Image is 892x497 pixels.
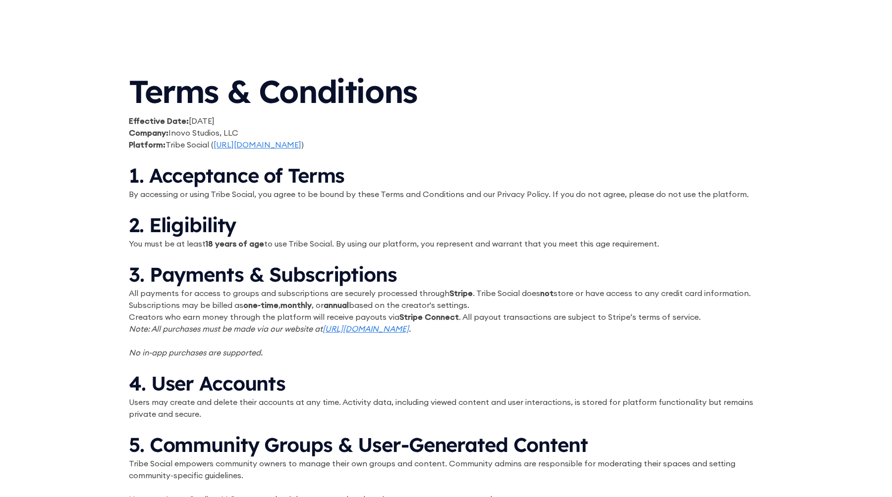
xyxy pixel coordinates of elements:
p: Tribe Social empowers community owners to manage their own groups and content. Community admins a... [129,457,763,481]
p: You must be at least to use Tribe Social. By using our platform, you represent and warrant that y... [129,238,763,249]
p: All payments for access to groups and subscriptions are securely processed through . Tribe Social... [129,287,763,311]
a: [URL][DOMAIN_NAME] [214,140,301,149]
strong: Company: [129,128,168,138]
p: ‍ [129,200,763,212]
strong: Stripe Connect [399,312,459,322]
p: ‍ [129,420,763,432]
p: ‍ [129,481,763,493]
h3: 3. Payments & Subscriptions [129,261,763,287]
strong: Stripe [449,288,473,298]
p: Users may create and delete their accounts at any time. Activity data, including viewed content a... [129,396,763,420]
strong: Effective Date: [129,116,189,126]
p: ‍ [129,150,763,162]
em: . [409,324,411,334]
h3: 2. Eligibility [129,212,763,238]
p: ‍ [129,335,763,347]
strong: one-time [243,300,279,310]
strong: 18 years of age [206,239,264,248]
em: Note: All purchases must be made via our website at [129,324,323,334]
p: [DATE] Inovo Studios, LLC Tribe Social ( ) [129,115,763,150]
h1: Terms & Conditions [129,63,763,115]
p: ‍ [129,249,763,261]
p: Creators who earn money through the platform will receive payouts via . All payout transactions a... [129,311,763,323]
h3: 4. User Accounts [129,370,763,396]
p: By accessing or using Tribe Social, you agree to be bound by these Terms and Conditions and our P... [129,188,763,200]
em: No in-app purchases are supported. [129,348,263,357]
a: [URL][DOMAIN_NAME] [323,324,409,334]
strong: not [540,288,554,298]
p: ‍ [129,358,763,370]
h3: 1. Acceptance of Terms [129,162,763,188]
h3: 5. Community Groups & User-Generated Content [129,432,763,457]
strong: monthly [280,300,312,310]
strong: annual [324,300,349,310]
strong: Platform: [129,140,166,149]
